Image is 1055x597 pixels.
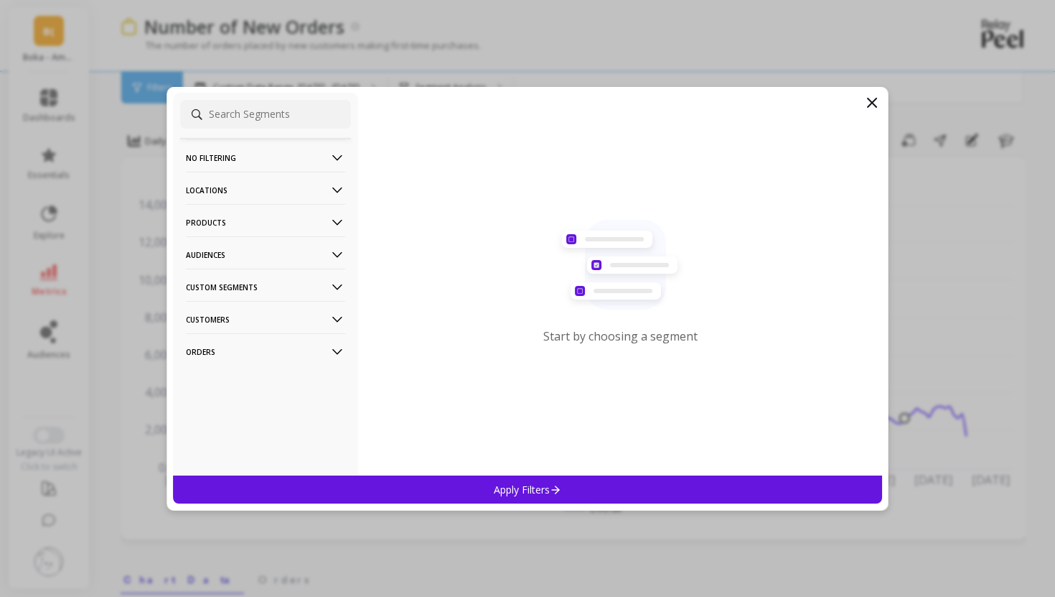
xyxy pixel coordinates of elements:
[186,139,345,176] p: No filtering
[494,483,562,496] p: Apply Filters
[186,269,345,305] p: Custom Segments
[543,328,698,344] p: Start by choosing a segment
[186,204,345,241] p: Products
[180,100,351,129] input: Search Segments
[186,333,345,370] p: Orders
[186,236,345,273] p: Audiences
[186,172,345,208] p: Locations
[186,301,345,338] p: Customers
